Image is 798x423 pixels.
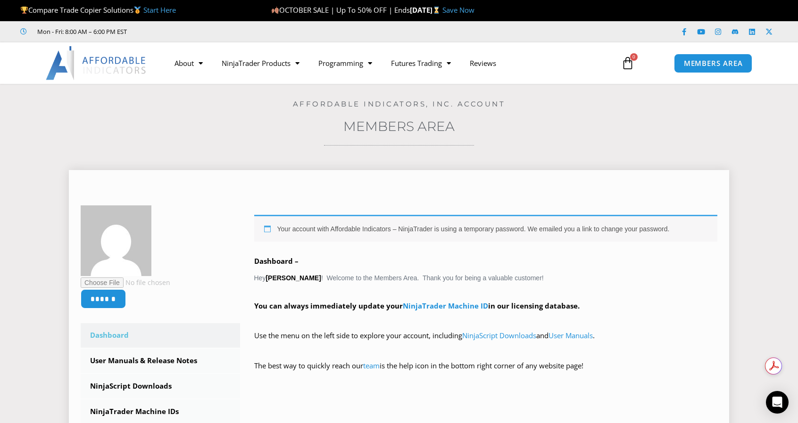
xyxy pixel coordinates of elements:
[20,5,176,15] span: Compare Trade Copier Solutions
[549,331,593,340] a: User Manuals
[165,52,212,74] a: About
[442,5,474,15] a: Save Now
[81,349,240,373] a: User Manuals & Release Notes
[293,99,506,108] a: Affordable Indicators, Inc. Account
[272,7,279,14] img: 🍂
[363,361,380,370] a: team
[165,52,610,74] nav: Menu
[410,5,442,15] strong: [DATE]
[433,7,440,14] img: ⌛
[309,52,382,74] a: Programming
[382,52,460,74] a: Futures Trading
[134,7,141,14] img: 🥇
[140,27,282,36] iframe: Customer reviews powered by Trustpilot
[21,7,28,14] img: 🏆
[81,205,151,276] img: 5b5e4e1df32ddd44200a227e66225bb64536631775e13b80cdd1fed8f5878813
[212,52,309,74] a: NinjaTrader Products
[35,26,127,37] span: Mon - Fri: 8:00 AM – 6:00 PM EST
[674,54,753,73] a: MEMBERS AREA
[266,274,321,282] strong: [PERSON_NAME]
[46,46,147,80] img: LogoAI | Affordable Indicators – NinjaTrader
[607,49,648,77] a: 0
[143,5,176,15] a: Start Here
[254,215,718,242] div: Your account with Affordable Indicators – NinjaTrader is using a temporary password. We emailed y...
[254,215,718,385] div: Hey ! Welcome to the Members Area. Thank you for being a valuable customer!
[81,323,240,348] a: Dashboard
[684,60,743,67] span: MEMBERS AREA
[254,301,580,310] strong: You can always immediately update your in our licensing database.
[403,301,488,310] a: NinjaTrader Machine ID
[254,359,718,386] p: The best way to quickly reach our is the help icon in the bottom right corner of any website page!
[343,118,455,134] a: Members Area
[271,5,410,15] span: OCTOBER SALE | Up To 50% OFF | Ends
[462,331,536,340] a: NinjaScript Downloads
[254,329,718,356] p: Use the menu on the left side to explore your account, including and .
[460,52,506,74] a: Reviews
[254,256,299,266] b: Dashboard –
[766,391,789,414] div: Open Intercom Messenger
[81,374,240,399] a: NinjaScript Downloads
[630,53,638,61] span: 0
